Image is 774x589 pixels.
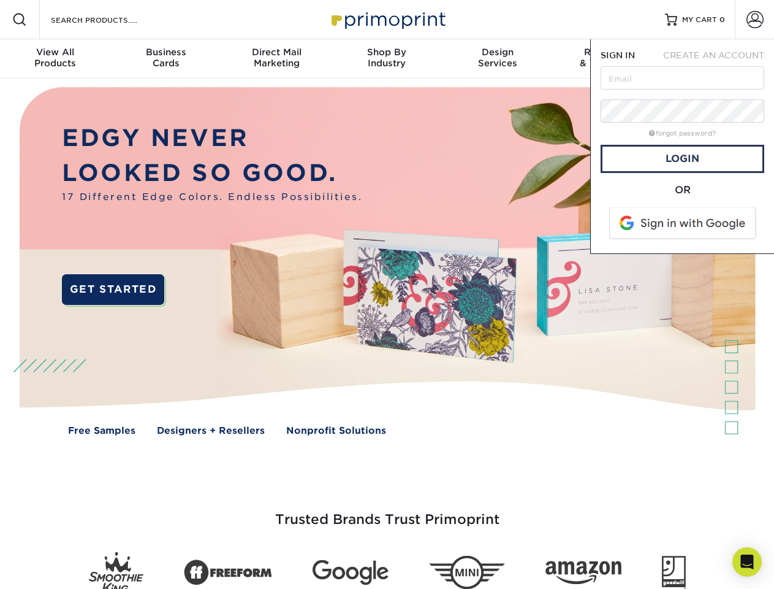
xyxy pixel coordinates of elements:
h3: Trusted Brands Trust Primoprint [29,482,746,542]
a: Free Samples [68,424,135,438]
span: 17 Different Edge Colors. Endless Possibilities. [62,190,362,204]
a: Resources& Templates [553,39,663,79]
img: Amazon [545,561,621,585]
div: Marketing [221,47,332,69]
span: SIGN IN [601,50,635,60]
div: Open Intercom Messenger [732,547,762,577]
span: Shop By [332,47,442,58]
a: forgot password? [649,129,716,137]
p: LOOKED SO GOOD. [62,156,362,191]
a: Login [601,145,764,173]
span: CREATE AN ACCOUNT [663,50,764,60]
span: Resources [553,47,663,58]
span: Business [110,47,221,58]
a: GET STARTED [62,274,164,305]
p: EDGY NEVER [62,121,362,156]
span: MY CART [682,15,717,25]
div: Industry [332,47,442,69]
span: Design [442,47,553,58]
a: BusinessCards [110,39,221,79]
a: Nonprofit Solutions [286,424,386,438]
div: & Templates [553,47,663,69]
img: Goodwill [662,556,686,589]
a: Shop ByIndustry [332,39,442,79]
img: Google [313,560,389,585]
input: Email [601,66,764,90]
img: Primoprint [326,6,449,33]
span: 0 [719,15,725,24]
div: OR [601,183,764,198]
a: Direct MailMarketing [221,39,332,79]
div: Cards [110,47,221,69]
span: Direct Mail [221,47,332,58]
input: SEARCH PRODUCTS..... [50,12,169,27]
div: Services [442,47,553,69]
a: DesignServices [442,39,553,79]
a: Designers + Resellers [157,424,265,438]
